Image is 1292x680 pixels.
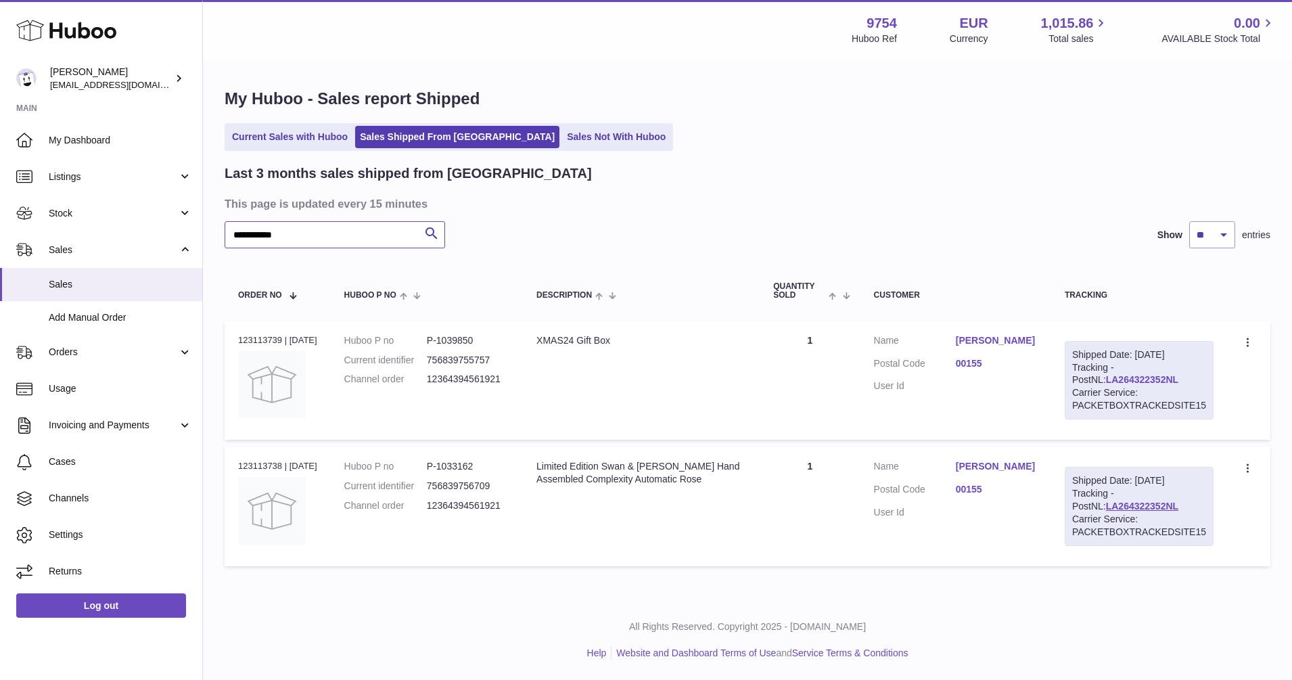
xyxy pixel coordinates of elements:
span: Order No [238,291,282,300]
a: Sales Not With Huboo [562,126,670,148]
h2: Last 3 months sales shipped from [GEOGRAPHIC_DATA] [225,164,592,183]
a: [PERSON_NAME] [956,460,1038,473]
a: 0.00 AVAILABLE Stock Total [1161,14,1276,45]
a: Current Sales with Huboo [227,126,352,148]
dt: Huboo P no [344,460,427,473]
td: 1 [760,321,860,440]
a: Help [587,648,607,658]
a: 00155 [956,483,1038,496]
dt: User Id [874,380,956,392]
td: 1 [760,447,860,566]
dd: 756839755757 [427,354,509,367]
span: [EMAIL_ADDRESS][DOMAIN_NAME] [50,79,199,90]
span: Settings [49,528,192,541]
span: Invoicing and Payments [49,419,178,432]
div: Tracking - PostNL: [1065,341,1214,420]
div: Carrier Service: PACKETBOXTRACKEDSITE15 [1072,513,1206,539]
dt: Channel order [344,373,427,386]
dd: P-1039850 [427,334,509,347]
img: no-photo.jpg [238,477,306,545]
span: Total sales [1048,32,1109,45]
dt: Current identifier [344,480,427,493]
dt: Postal Code [874,357,956,373]
span: Sales [49,244,178,256]
div: [PERSON_NAME] [50,66,172,91]
div: Huboo Ref [852,32,897,45]
div: Limited Edition Swan & [PERSON_NAME] Hand Assembled Complexity Automatic Rose [536,460,746,486]
a: LA264322352NL [1106,501,1178,512]
div: Tracking [1065,291,1214,300]
h3: This page is updated every 15 minutes [225,196,1267,211]
div: 123113739 | [DATE] [238,334,317,346]
div: Shipped Date: [DATE] [1072,474,1206,487]
strong: EUR [959,14,988,32]
a: Website and Dashboard Terms of Use [616,648,776,658]
dt: Postal Code [874,483,956,499]
dd: 12364394561921 [427,499,509,512]
a: Service Terms & Conditions [792,648,908,658]
div: Customer [874,291,1038,300]
dt: Name [874,460,956,476]
span: Quantity Sold [773,282,825,300]
a: [PERSON_NAME] [956,334,1038,347]
dt: Current identifier [344,354,427,367]
p: All Rights Reserved. Copyright 2025 - [DOMAIN_NAME] [214,620,1281,633]
a: Sales Shipped From [GEOGRAPHIC_DATA] [355,126,559,148]
span: 1,015.86 [1041,14,1094,32]
span: AVAILABLE Stock Total [1161,32,1276,45]
span: Stock [49,207,178,220]
dt: User Id [874,506,956,519]
span: entries [1242,229,1270,242]
strong: 9754 [867,14,897,32]
li: and [612,647,908,660]
div: Tracking - PostNL: [1065,467,1214,545]
span: Huboo P no [344,291,396,300]
span: Listings [49,171,178,183]
a: 00155 [956,357,1038,370]
h1: My Huboo - Sales report Shipped [225,88,1270,110]
span: Orders [49,346,178,359]
img: no-photo.jpg [238,350,306,418]
label: Show [1157,229,1182,242]
span: Sales [49,278,192,291]
span: Cases [49,455,192,468]
span: 0.00 [1234,14,1260,32]
span: Add Manual Order [49,311,192,324]
dt: Huboo P no [344,334,427,347]
a: LA264322352NL [1106,374,1178,385]
dt: Name [874,334,956,350]
div: Currency [950,32,988,45]
span: Channels [49,492,192,505]
dd: P-1033162 [427,460,509,473]
div: 123113738 | [DATE] [238,460,317,472]
div: Shipped Date: [DATE] [1072,348,1206,361]
div: XMAS24 Gift Box [536,334,746,347]
span: Returns [49,565,192,578]
div: Carrier Service: PACKETBOXTRACKEDSITE15 [1072,386,1206,412]
span: Usage [49,382,192,395]
span: Description [536,291,592,300]
dt: Channel order [344,499,427,512]
a: Log out [16,593,186,618]
img: info@fieldsluxury.london [16,68,37,89]
span: My Dashboard [49,134,192,147]
a: 1,015.86 Total sales [1041,14,1109,45]
dd: 756839756709 [427,480,509,493]
dd: 12364394561921 [427,373,509,386]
